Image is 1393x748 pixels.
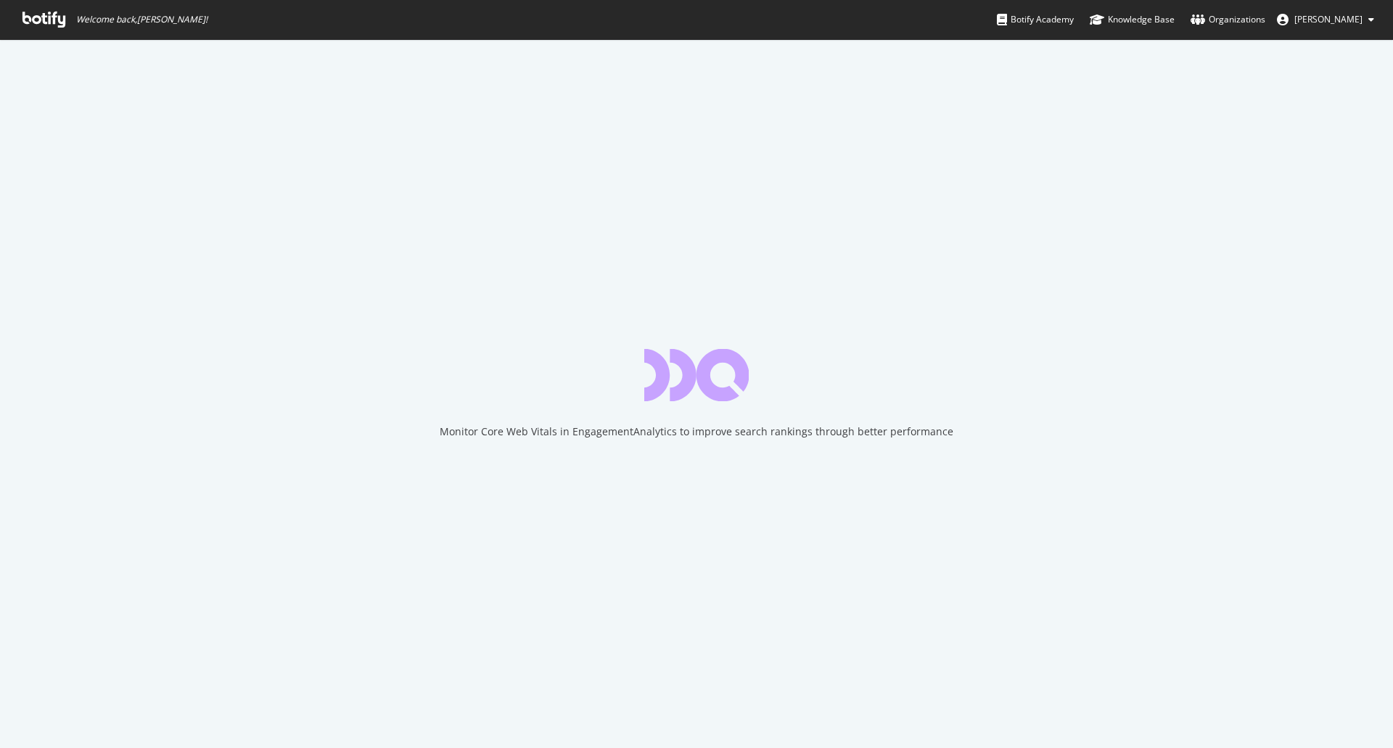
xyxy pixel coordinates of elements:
[1191,12,1265,27] div: Organizations
[1265,8,1386,31] button: [PERSON_NAME]
[440,424,953,439] div: Monitor Core Web Vitals in EngagementAnalytics to improve search rankings through better performance
[1294,13,1363,25] span: Joanne Brickles
[1090,12,1175,27] div: Knowledge Base
[997,12,1074,27] div: Botify Academy
[644,349,749,401] div: animation
[76,14,207,25] span: Welcome back, [PERSON_NAME] !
